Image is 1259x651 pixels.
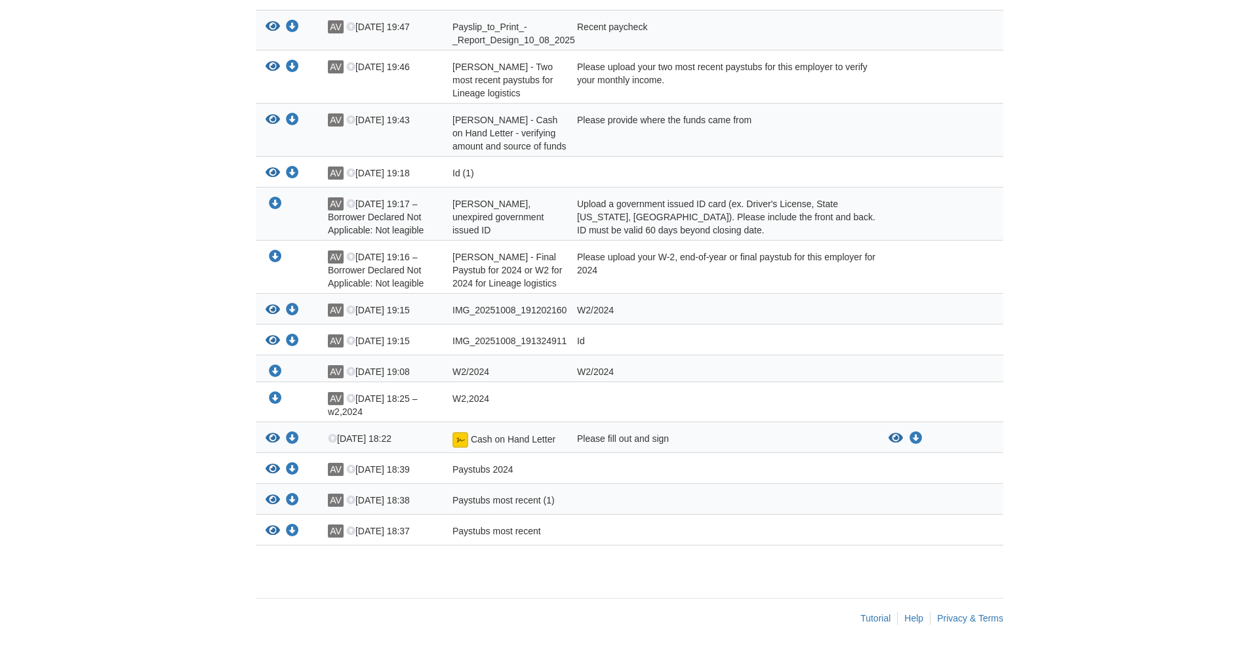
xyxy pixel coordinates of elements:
[328,197,344,210] span: AV
[269,199,282,209] a: Download Alexander Vazquez - Valid, unexpired government issued ID
[346,526,410,536] span: [DATE] 18:37
[266,432,280,446] button: View Cash on Hand Letter
[266,304,280,317] button: View IMG_20251008_191202160
[346,22,410,32] span: [DATE] 19:47
[286,336,299,347] a: Download IMG_20251008_191324911
[328,393,418,417] span: [DATE] 18:25 – w2,2024
[269,366,282,377] a: Download W2/2024
[269,252,282,262] a: Download Alexander Vazquez - Final Paystub for 2024 or W2 for 2024 for Lineage logistics
[266,167,280,180] button: View Id (1)
[328,365,344,378] span: AV
[328,433,391,444] span: [DATE] 18:22
[328,463,344,476] span: AV
[346,464,410,475] span: [DATE] 18:39
[452,526,541,536] span: Paystubs most recent
[452,393,489,404] span: W2,2024
[286,306,299,316] a: Download IMG_20251008_191202160
[269,393,282,404] a: Download W2,2024
[567,304,879,321] div: W2/2024
[328,524,344,538] span: AV
[286,22,299,33] a: Download Payslip_to_Print_-_Report_Design_10_08_2025
[346,62,410,72] span: [DATE] 19:46
[471,434,555,444] span: Cash on Hand Letter
[286,115,299,126] a: Download Alexander Vazquez - Cash on Hand Letter - verifying amount and source of funds
[266,494,280,507] button: View Paystubs most recent (1)
[452,336,567,346] span: IMG_20251008_191324911
[567,60,879,100] div: Please upload your two most recent paystubs for this employer to verify your monthly income.
[567,113,879,153] div: Please provide where the funds came from
[567,334,879,351] div: Id
[567,432,879,449] div: Please fill out and sign
[567,250,879,290] div: Please upload your W-2, end-of-year or final paystub for this employer for 2024
[346,495,410,505] span: [DATE] 18:38
[266,20,280,34] button: View Payslip_to_Print_-_Report_Design_10_08_2025
[452,168,474,178] span: Id (1)
[328,494,344,507] span: AV
[328,60,344,73] span: AV
[346,115,410,125] span: [DATE] 19:43
[452,199,544,235] span: [PERSON_NAME], unexpired government issued ID
[266,524,280,538] button: View Paystubs most recent
[286,434,299,444] a: Download Cash on Hand Letter
[452,432,468,448] img: Document fully signed
[452,22,575,45] span: Payslip_to_Print_-_Report_Design_10_08_2025
[452,495,555,505] span: Paystubs most recent (1)
[286,526,299,537] a: Download Paystubs most recent
[909,433,923,444] a: Download Cash on Hand Letter
[328,250,344,264] span: AV
[452,252,562,288] span: [PERSON_NAME] - Final Paystub for 2024 or W2 for 2024 for Lineage logistics
[452,62,553,98] span: [PERSON_NAME] - Two most recent paystubs for Lineage logistics
[452,115,567,151] span: [PERSON_NAME] - Cash on Hand Letter - verifying amount and source of funds
[346,336,410,346] span: [DATE] 19:15
[286,62,299,73] a: Download Alexander Vazquez - Two most recent paystubs for Lineage logistics
[937,613,1003,623] a: Privacy & Terms
[328,334,344,347] span: AV
[266,113,280,127] button: View Alexander Vazquez - Cash on Hand Letter - verifying amount and source of funds
[904,613,923,623] a: Help
[567,20,879,47] div: Recent paycheck
[452,464,513,475] span: Paystubs 2024
[286,496,299,506] a: Download Paystubs most recent (1)
[567,197,879,237] div: Upload a government issued ID card (ex. Driver's License, State [US_STATE], [GEOGRAPHIC_DATA]). P...
[346,168,410,178] span: [DATE] 19:18
[286,465,299,475] a: Download Paystubs 2024
[266,60,280,74] button: View Alexander Vazquez - Two most recent paystubs for Lineage logistics
[328,392,344,405] span: AV
[860,613,890,623] a: Tutorial
[328,199,424,235] span: [DATE] 19:17 – Borrower Declared Not Applicable: Not leagible
[346,366,410,377] span: [DATE] 19:08
[266,334,280,348] button: View IMG_20251008_191324911
[346,305,410,315] span: [DATE] 19:15
[286,168,299,179] a: Download Id (1)
[889,432,903,445] button: View Cash on Hand Letter
[567,365,879,378] div: W2/2024
[328,113,344,127] span: AV
[328,20,344,33] span: AV
[452,366,489,377] span: W2/2024
[328,252,424,288] span: [DATE] 19:16 – Borrower Declared Not Applicable: Not leagible
[328,304,344,317] span: AV
[452,305,567,315] span: IMG_20251008_191202160
[266,463,280,477] button: View Paystubs 2024
[328,167,344,180] span: AV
